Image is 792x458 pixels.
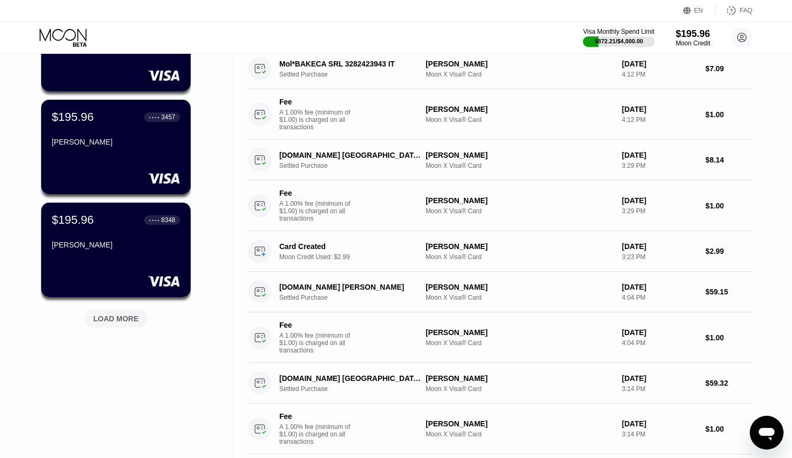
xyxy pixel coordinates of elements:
div: ● ● ● ● [149,218,159,222]
div: Moon X Visa® Card [426,116,614,123]
div: Moon X Visa® Card [426,294,614,301]
div: [PERSON_NAME] [426,105,614,113]
div: [DATE] [622,60,697,68]
div: Moon Credit Used: $2.99 [279,253,431,261]
div: 4:12 PM [622,116,697,123]
div: [PERSON_NAME] [426,419,614,428]
div: [PERSON_NAME] [426,374,614,383]
div: Card Created [279,242,421,251]
div: $1.00 [705,110,752,119]
div: Mol*BAKECA SRL 3282423943 ITSettled Purchase[PERSON_NAME]Moon X Visa® Card[DATE]4:12 PM$7.09 [248,49,752,89]
div: Visa Monthly Spend Limit$872.21/$4,000.00 [583,28,654,47]
div: [DATE] [622,374,697,383]
div: 3:29 PM [622,162,697,169]
div: EN [694,7,703,14]
div: $195.96● ● ● ●3457[PERSON_NAME] [41,100,191,194]
div: Moon X Visa® Card [426,253,614,261]
div: Moon X Visa® Card [426,162,614,169]
div: Settled Purchase [279,71,431,78]
div: LOAD MORE [93,314,139,323]
div: EN [683,5,715,16]
div: FeeA 1.00% fee (minimum of $1.00) is charged on all transactions[PERSON_NAME]Moon X Visa® Card[DA... [248,180,752,231]
div: Moon Credit [676,40,710,47]
div: Moon X Visa® Card [426,385,614,393]
div: $1.00 [705,333,752,342]
div: FeeA 1.00% fee (minimum of $1.00) is charged on all transactions[PERSON_NAME]Moon X Visa® Card[DA... [248,312,752,363]
div: LOAD MORE [77,306,156,328]
div: $8.14 [705,156,752,164]
div: Moon X Visa® Card [426,339,614,347]
div: [PERSON_NAME] [426,328,614,337]
div: Settled Purchase [279,294,431,301]
div: [PERSON_NAME] [52,138,180,146]
div: [PERSON_NAME] [52,241,180,249]
div: 3:29 PM [622,207,697,215]
div: FeeA 1.00% fee (minimum of $1.00) is charged on all transactions[PERSON_NAME]Moon X Visa® Card[DA... [248,89,752,140]
div: Mol*BAKECA SRL 3282423943 IT [279,60,421,68]
div: Moon X Visa® Card [426,431,614,438]
div: Fee [279,321,353,329]
div: $2.99 [705,247,752,255]
div: [DATE] [622,328,697,337]
div: $59.32 [705,379,752,387]
div: Fee [279,189,353,197]
div: Fee [279,98,353,106]
div: 4:04 PM [622,339,697,347]
div: 3:14 PM [622,385,697,393]
div: ● ● ● ● [149,116,159,119]
div: [DOMAIN_NAME] [GEOGRAPHIC_DATA] [279,374,421,383]
div: FAQ [715,5,752,16]
div: [DOMAIN_NAME] [GEOGRAPHIC_DATA]Settled Purchase[PERSON_NAME]Moon X Visa® Card[DATE]3:29 PM$8.14 [248,140,752,180]
div: [DOMAIN_NAME] [GEOGRAPHIC_DATA] [279,151,421,159]
div: $59.15 [705,288,752,296]
div: [PERSON_NAME] [426,151,614,159]
div: [PERSON_NAME] [426,60,614,68]
div: [DOMAIN_NAME] [GEOGRAPHIC_DATA]Settled Purchase[PERSON_NAME]Moon X Visa® Card[DATE]3:14 PM$59.32 [248,363,752,404]
div: 3457 [161,113,175,121]
div: $195.96 [676,28,710,40]
div: [DATE] [622,196,697,205]
div: $195.96 [52,110,94,124]
div: [PERSON_NAME] [426,283,614,291]
div: FeeA 1.00% fee (minimum of $1.00) is charged on all transactions[PERSON_NAME]Moon X Visa® Card[DA... [248,404,752,454]
div: [DATE] [622,419,697,428]
div: A 1.00% fee (minimum of $1.00) is charged on all transactions [279,109,359,131]
div: Fee [279,412,353,421]
div: $872.21 / $4,000.00 [595,38,643,44]
div: [PERSON_NAME] [426,242,614,251]
div: 4:12 PM [622,71,697,78]
div: [DOMAIN_NAME] [PERSON_NAME]Settled Purchase[PERSON_NAME]Moon X Visa® Card[DATE]4:04 PM$59.15 [248,272,752,312]
div: Settled Purchase [279,162,431,169]
div: 8348 [161,216,175,224]
div: [DATE] [622,105,697,113]
div: Card CreatedMoon Credit Used: $2.99[PERSON_NAME]Moon X Visa® Card[DATE]3:23 PM$2.99 [248,231,752,272]
div: A 1.00% fee (minimum of $1.00) is charged on all transactions [279,200,359,222]
div: 3:23 PM [622,253,697,261]
div: [DATE] [622,151,697,159]
div: FAQ [740,7,752,14]
div: $7.09 [705,64,752,73]
div: $195.96 [52,213,94,227]
div: $195.96● ● ● ●8348[PERSON_NAME] [41,203,191,297]
div: $1.00 [705,202,752,210]
div: Settled Purchase [279,385,431,393]
div: 4:04 PM [622,294,697,301]
div: [DATE] [622,242,697,251]
iframe: Button to launch messaging window [750,416,784,450]
div: A 1.00% fee (minimum of $1.00) is charged on all transactions [279,423,359,445]
div: Visa Monthly Spend Limit [583,28,654,35]
div: Moon X Visa® Card [426,71,614,78]
div: $1.00 [705,425,752,433]
div: Moon X Visa® Card [426,207,614,215]
div: A 1.00% fee (minimum of $1.00) is charged on all transactions [279,332,359,354]
div: [PERSON_NAME] [426,196,614,205]
div: [DOMAIN_NAME] [PERSON_NAME] [279,283,421,291]
div: $195.96Moon Credit [676,28,710,47]
div: 3:14 PM [622,431,697,438]
div: [DATE] [622,283,697,291]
